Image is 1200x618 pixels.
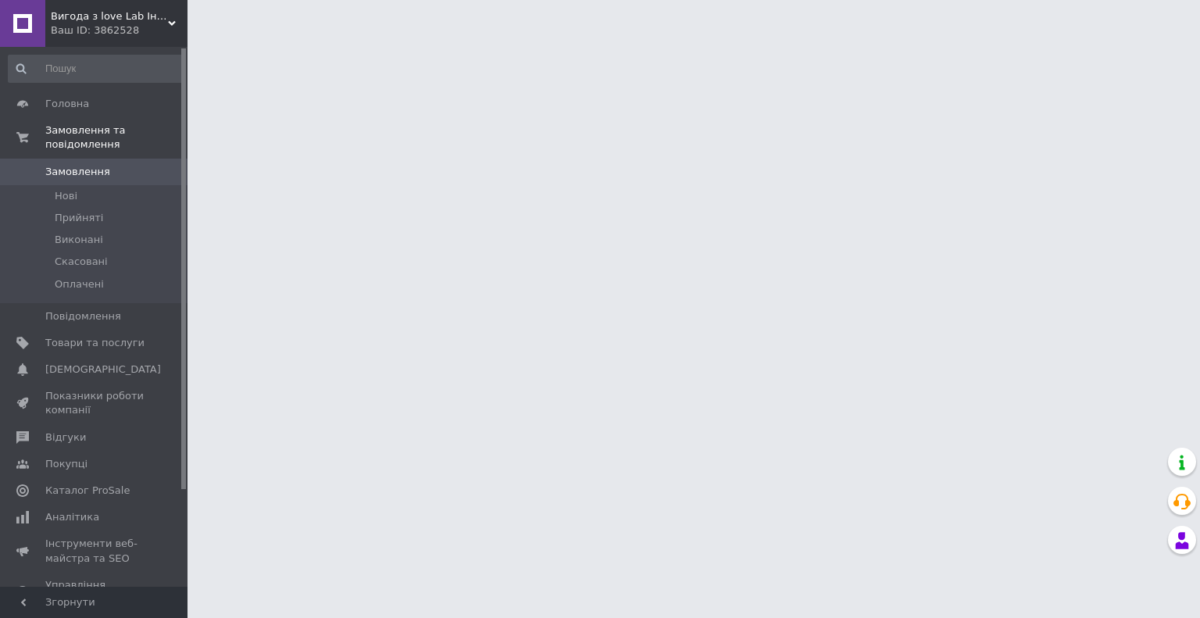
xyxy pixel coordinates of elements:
span: Аналітика [45,510,99,524]
span: Повідомлення [45,309,121,323]
span: Виконані [55,233,103,247]
span: Управління сайтом [45,578,145,606]
span: Оплачені [55,277,104,291]
span: [DEMOGRAPHIC_DATA] [45,363,161,377]
span: Замовлення та повідомлення [45,123,187,152]
span: Головна [45,97,89,111]
span: Інструменти веб-майстра та SEO [45,537,145,565]
span: Нові [55,189,77,203]
span: Показники роботи компанії [45,389,145,417]
span: Каталог ProSale [45,484,130,498]
span: Прийняті [55,211,103,225]
span: Вигода з love Lab Інтернет-магазин сміливих подарунків [51,9,168,23]
span: Скасовані [55,255,108,269]
span: Товари та послуги [45,336,145,350]
span: Відгуки [45,430,86,445]
span: Замовлення [45,165,110,179]
div: Ваш ID: 3862528 [51,23,187,38]
input: Пошук [8,55,184,83]
span: Покупці [45,457,87,471]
